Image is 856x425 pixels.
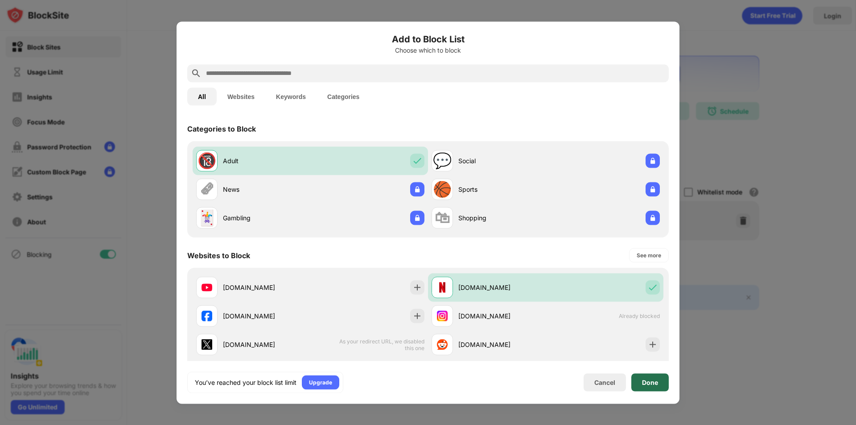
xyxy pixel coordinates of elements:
button: All [187,87,217,105]
div: Social [458,156,546,165]
div: [DOMAIN_NAME] [458,340,546,349]
button: Websites [217,87,265,105]
div: [DOMAIN_NAME] [223,311,310,321]
h6: Add to Block List [187,32,669,45]
div: Choose which to block [187,46,669,54]
span: Already blocked [619,313,660,319]
div: Cancel [594,379,615,386]
button: Categories [317,87,370,105]
div: Done [642,379,658,386]
img: favicons [202,339,212,350]
div: [DOMAIN_NAME] [458,311,546,321]
div: Adult [223,156,310,165]
div: [DOMAIN_NAME] [223,340,310,349]
img: favicons [202,282,212,293]
div: [DOMAIN_NAME] [458,283,546,292]
img: favicons [202,310,212,321]
img: favicons [437,339,448,350]
img: search.svg [191,68,202,78]
div: 💬 [433,152,452,170]
div: 🏀 [433,180,452,198]
div: Sports [458,185,546,194]
div: Categories to Block [187,124,256,133]
div: Shopping [458,213,546,223]
div: See more [637,251,661,260]
div: 🃏 [198,209,216,227]
img: favicons [437,282,448,293]
span: As your redirect URL, we disabled this one [333,338,424,351]
div: News [223,185,310,194]
div: Websites to Block [187,251,250,260]
div: 🔞 [198,152,216,170]
div: 🛍 [435,209,450,227]
div: Gambling [223,213,310,223]
div: [DOMAIN_NAME] [223,283,310,292]
div: Upgrade [309,378,332,387]
div: You’ve reached your block list limit [195,378,296,387]
div: 🗞 [199,180,214,198]
img: favicons [437,310,448,321]
button: Keywords [265,87,317,105]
